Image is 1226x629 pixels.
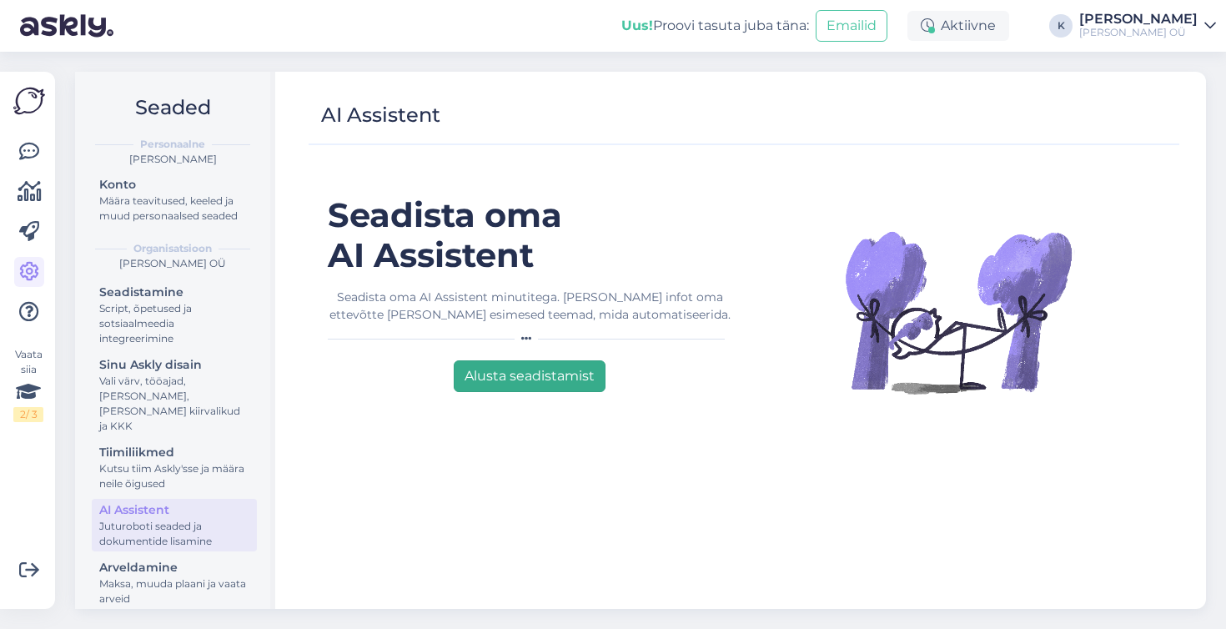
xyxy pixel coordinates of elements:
a: AI AssistentJuturoboti seaded ja dokumentide lisamine [92,499,257,551]
div: Sinu Askly disain [99,356,249,374]
div: [PERSON_NAME] OÜ [88,256,257,271]
a: [PERSON_NAME][PERSON_NAME] OÜ [1079,13,1216,39]
div: Juturoboti seaded ja dokumentide lisamine [99,519,249,549]
div: K [1049,14,1073,38]
div: Vali värv, tööajad, [PERSON_NAME], [PERSON_NAME] kiirvalikud ja KKK [99,374,249,434]
button: Emailid [816,10,887,42]
div: AI Assistent [321,99,440,131]
a: SeadistamineScript, õpetused ja sotsiaalmeedia integreerimine [92,281,257,349]
div: Maksa, muuda plaani ja vaata arveid [99,576,249,606]
div: [PERSON_NAME] [1079,13,1198,26]
div: [PERSON_NAME] [88,152,257,167]
div: Seadistamine [99,284,249,301]
a: KontoMäära teavitused, keeled ja muud personaalsed seaded [92,174,257,226]
b: Organisatsioon [133,241,212,256]
h1: Seadista oma AI Assistent [328,195,731,275]
div: Seadista oma AI Assistent minutitega. [PERSON_NAME] infot oma ettevõtte [PERSON_NAME] esimesed te... [328,289,731,324]
div: [PERSON_NAME] OÜ [1079,26,1198,39]
div: Tiimiliikmed [99,444,249,461]
button: Alusta seadistamist [454,360,605,392]
div: Määra teavitused, keeled ja muud personaalsed seaded [99,194,249,224]
div: Aktiivne [907,11,1009,41]
div: AI Assistent [99,501,249,519]
img: Askly Logo [13,85,45,117]
h2: Seaded [88,92,257,123]
b: Personaalne [140,137,205,152]
div: Proovi tasuta juba täna: [621,16,809,36]
a: TiimiliikmedKutsu tiim Askly'sse ja määra neile õigused [92,441,257,494]
div: Vaata siia [13,347,43,422]
a: ArveldamineMaksa, muuda plaani ja vaata arveid [92,556,257,609]
b: Uus! [621,18,653,33]
div: Konto [99,176,249,194]
div: Script, õpetused ja sotsiaalmeedia integreerimine [99,301,249,346]
a: Sinu Askly disainVali värv, tööajad, [PERSON_NAME], [PERSON_NAME] kiirvalikud ja KKK [92,354,257,436]
div: Arveldamine [99,559,249,576]
div: Kutsu tiim Askly'sse ja määra neile õigused [99,461,249,491]
img: Illustration [842,195,1075,429]
div: 2 / 3 [13,407,43,422]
